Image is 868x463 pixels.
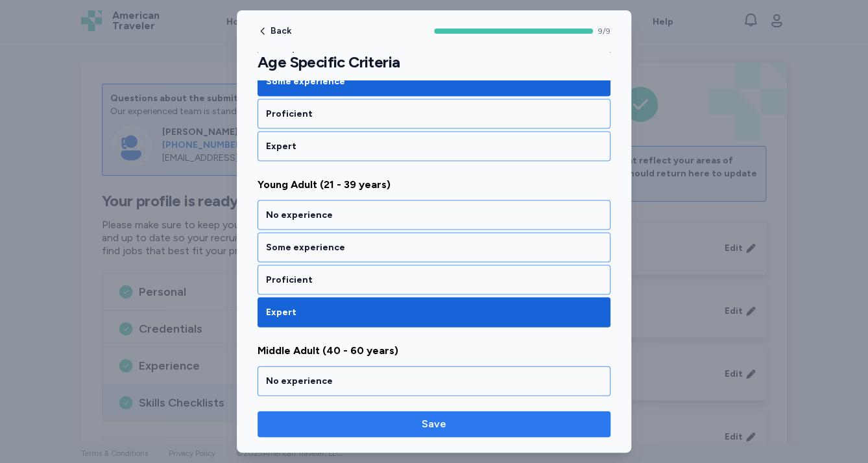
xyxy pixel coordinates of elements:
div: No experience [266,208,602,221]
div: Proficient [266,273,602,286]
div: No experience [266,374,602,387]
button: Back [258,26,291,36]
div: Some experience [266,241,602,254]
span: Middle Adult (40 - 60 years) [258,342,610,358]
button: Save [258,411,610,437]
span: Save [422,416,446,432]
div: Expert [266,305,602,318]
span: Young Adult (21 - 39 years) [258,176,610,192]
span: 9 / 9 [598,26,610,36]
span: Back [271,27,291,36]
div: Proficient [266,107,602,120]
h1: Age Specific Criteria [258,52,610,71]
div: Expert [266,139,602,152]
div: Some experience [266,75,602,88]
